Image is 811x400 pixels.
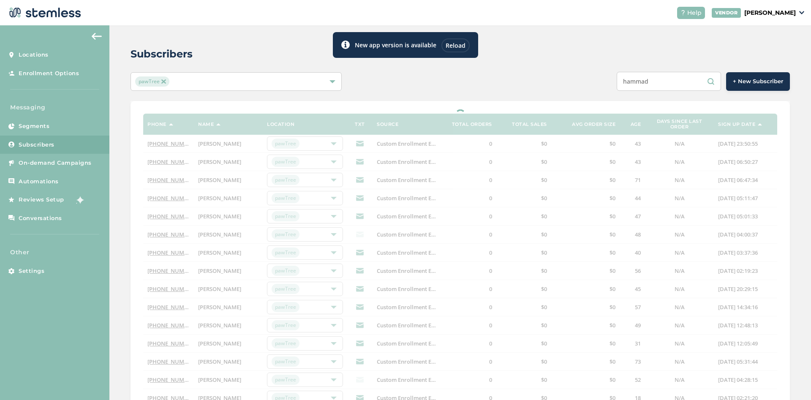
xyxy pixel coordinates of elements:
img: logo-dark-0685b13c.svg [7,4,81,21]
span: Settings [19,267,44,275]
img: icon-arrow-back-accent-c549486e.svg [92,33,102,40]
img: icon-help-white-03924b79.svg [680,10,686,15]
p: [PERSON_NAME] [744,8,796,17]
span: Reviews Setup [19,196,64,204]
img: glitter-stars-b7820f95.gif [71,191,87,208]
img: icon-toast-info-b13014a2.svg [341,41,350,49]
input: Search [617,72,721,91]
h2: Subscribers [131,46,193,62]
span: Automations [19,177,59,186]
img: icon-close-accent-8a337256.svg [161,79,166,84]
div: Reload [441,38,470,52]
img: icon_down-arrow-small-66adaf34.svg [799,11,804,14]
span: On-demand Campaigns [19,159,92,167]
iframe: Chat Widget [769,359,811,400]
span: Subscribers [19,141,54,149]
label: New app version is available [355,41,436,49]
span: Segments [19,122,49,131]
span: Conversations [19,214,62,223]
div: VENDOR [712,8,741,18]
span: Enrollment Options [19,69,79,78]
span: + New Subscriber [733,77,783,86]
span: pawTree [135,76,169,87]
button: + New Subscriber [726,72,790,91]
span: Locations [19,51,49,59]
span: Help [687,8,702,17]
